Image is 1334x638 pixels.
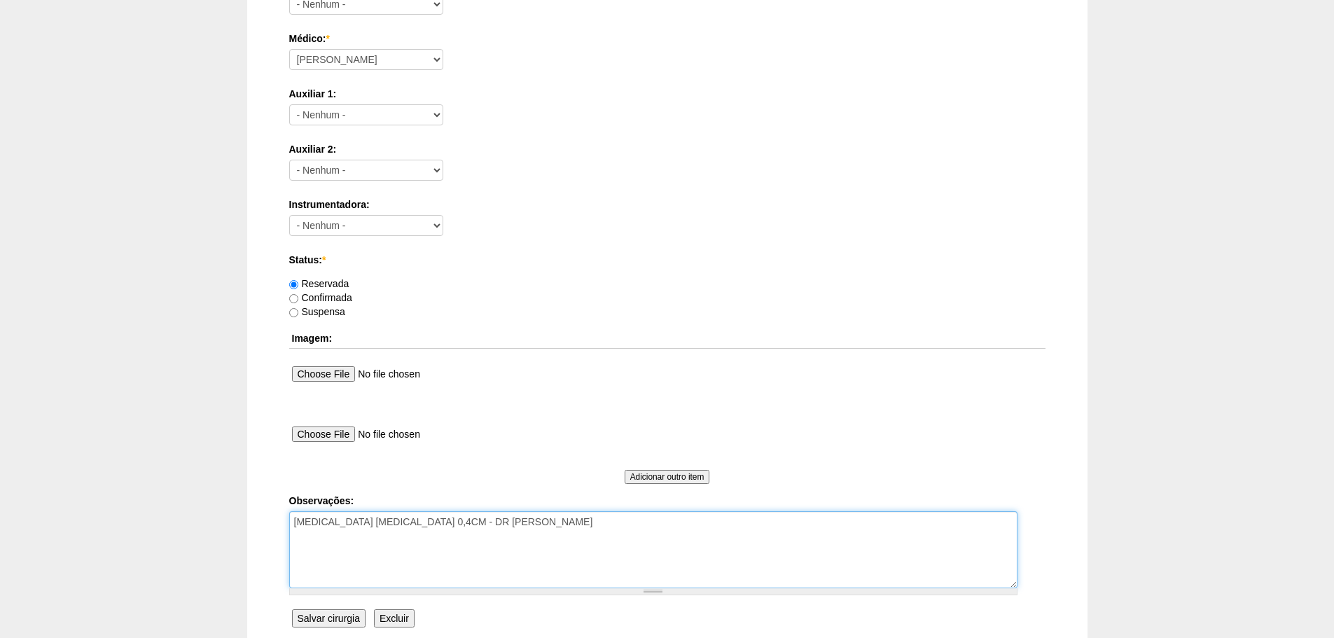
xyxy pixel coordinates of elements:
label: Médico: [289,32,1045,46]
input: Excluir [374,609,415,627]
label: Auxiliar 2: [289,142,1045,156]
label: Reservada [289,278,349,289]
label: Status: [289,253,1045,267]
label: Instrumentadora: [289,197,1045,211]
input: Adicionar outro item [625,470,710,484]
input: Suspensa [289,308,298,317]
input: Salvar cirurgia [292,609,366,627]
input: Confirmada [289,294,298,303]
label: Auxiliar 1: [289,87,1045,101]
label: Suspensa [289,306,345,317]
span: Este campo é obrigatório. [326,33,329,44]
label: Observações: [289,494,1045,508]
textarea: [MEDICAL_DATA] [MEDICAL_DATA] 0,4CM - DR [PERSON_NAME] [289,511,1017,588]
th: Imagem: [289,328,1045,349]
span: Este campo é obrigatório. [322,254,326,265]
label: Confirmada [289,292,352,303]
input: Reservada [289,280,298,289]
